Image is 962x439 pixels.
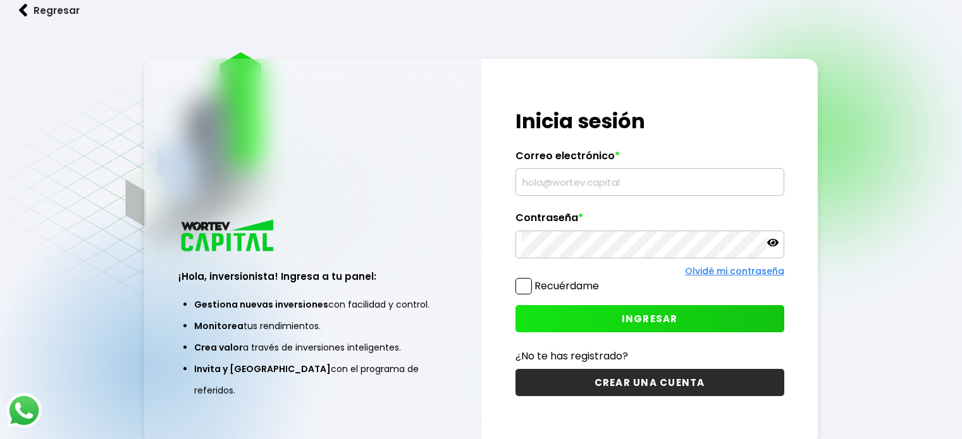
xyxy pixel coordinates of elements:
span: Gestiona nuevas inversiones [194,298,328,311]
img: logos_whatsapp-icon.242b2217.svg [6,393,42,428]
label: Recuérdame [534,279,599,293]
p: ¿No te has registrado? [515,348,784,364]
button: INGRESAR [515,305,784,332]
li: tus rendimientos. [194,315,431,337]
label: Correo electrónico [515,150,784,169]
span: Invita y [GEOGRAPHIC_DATA] [194,363,331,375]
img: flecha izquierda [19,4,28,17]
h1: Inicia sesión [515,106,784,136]
label: Contraseña [515,212,784,231]
li: con el programa de referidos. [194,358,431,401]
a: Olvidé mi contraseña [685,265,784,277]
input: hola@wortev.capital [521,169,779,195]
button: CREAR UNA CUENTA [515,369,784,396]
span: INGRESAR [622,312,678,325]
li: a través de inversiones inteligentes. [194,337,431,358]
span: Crea valor [194,341,243,354]
span: Monitorea [194,320,244,332]
img: logo_wortev_capital [178,218,278,255]
a: ¿No te has registrado?CREAR UNA CUENTA [515,348,784,396]
li: con facilidad y control. [194,294,431,315]
h3: ¡Hola, inversionista! Ingresa a tu panel: [178,269,447,284]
